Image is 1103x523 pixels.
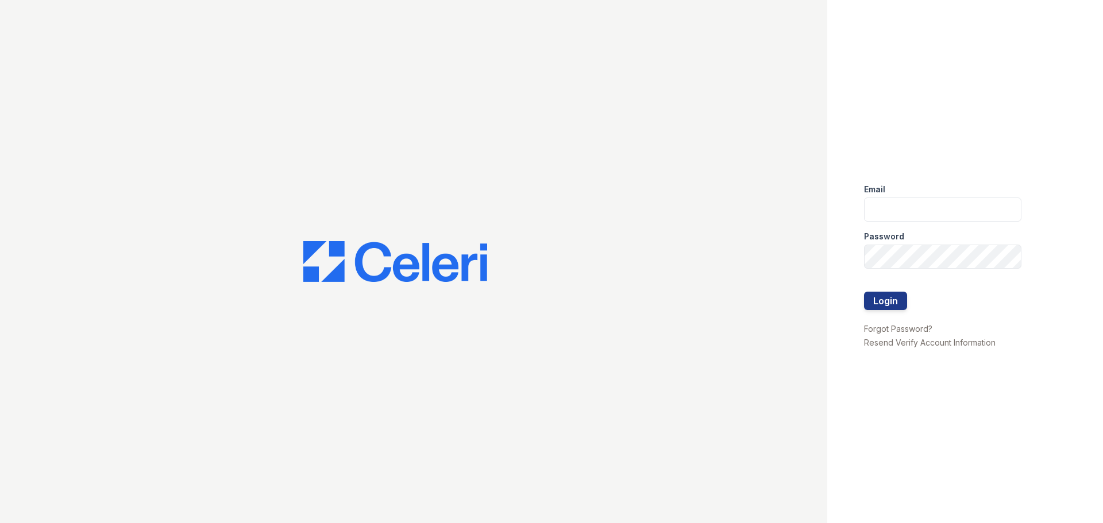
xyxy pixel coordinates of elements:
[864,231,904,242] label: Password
[864,324,932,334] a: Forgot Password?
[864,292,907,310] button: Login
[303,241,487,282] img: CE_Logo_Blue-a8612792a0a2168367f1c8372b55b34899dd931a85d93a1a3d3e32e68fde9ad4.png
[864,338,996,347] a: Resend Verify Account Information
[864,184,885,195] label: Email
